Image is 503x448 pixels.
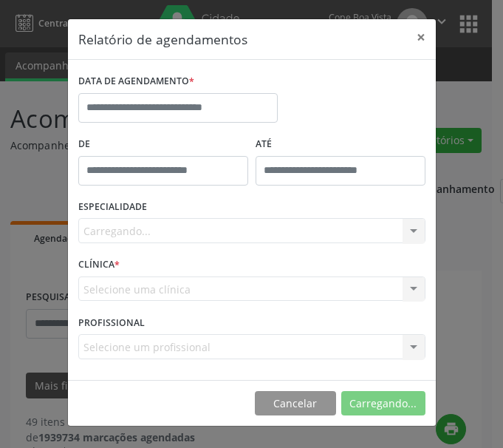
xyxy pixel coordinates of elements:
[78,133,248,156] label: De
[255,391,336,416] button: Cancelar
[341,391,425,416] button: Carregando...
[256,133,425,156] label: ATÉ
[78,311,145,334] label: PROFISSIONAL
[406,19,436,55] button: Close
[78,30,247,49] h5: Relatório de agendamentos
[78,196,147,219] label: ESPECIALIDADE
[78,70,194,93] label: DATA DE AGENDAMENTO
[78,254,120,276] label: CLÍNICA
